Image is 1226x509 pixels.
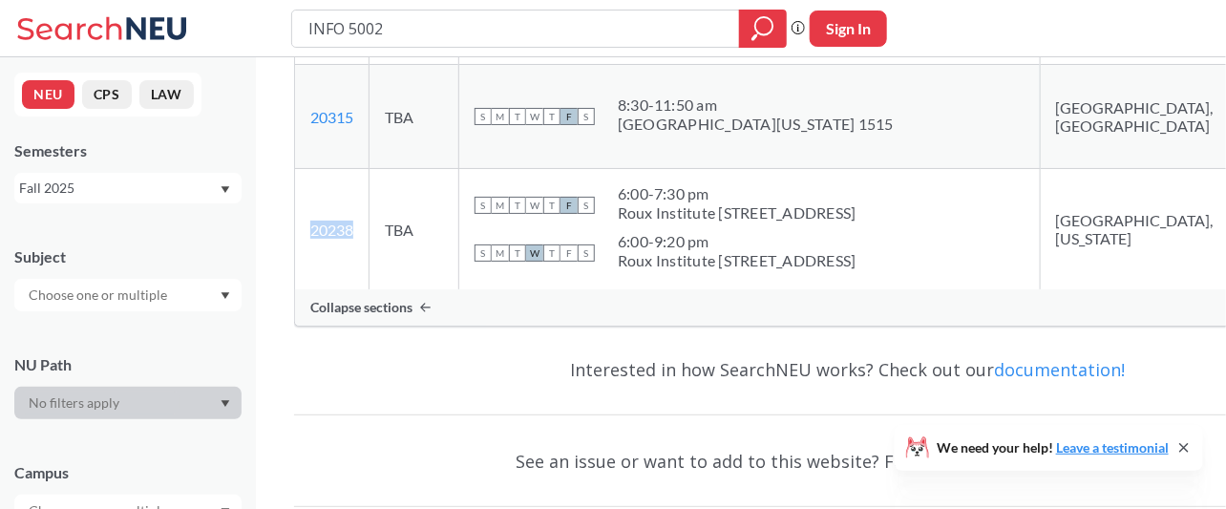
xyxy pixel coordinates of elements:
a: 20315 [310,108,353,126]
div: Dropdown arrow [14,387,242,419]
span: F [560,108,578,125]
span: M [492,108,509,125]
div: 8:30 - 11:50 am [618,95,894,115]
div: Semesters [14,140,242,161]
button: NEU [22,80,74,109]
span: T [509,244,526,262]
button: LAW [139,80,194,109]
span: S [578,244,595,262]
button: CPS [82,80,132,109]
a: 20238 [310,221,353,239]
span: W [526,244,543,262]
span: W [526,108,543,125]
div: Dropdown arrow [14,279,242,311]
div: Subject [14,246,242,267]
div: 6:00 - 9:20 pm [618,232,856,251]
span: F [560,244,578,262]
span: S [475,108,492,125]
div: Roux Institute [STREET_ADDRESS] [618,251,856,270]
svg: Dropdown arrow [221,292,230,300]
span: S [578,108,595,125]
a: Leave a testimonial [1056,439,1169,456]
span: T [543,108,560,125]
button: Sign In [810,11,887,47]
span: F [560,197,578,214]
div: magnifying glass [739,10,787,48]
span: M [492,244,509,262]
td: TBA [370,65,459,169]
span: S [475,244,492,262]
svg: Dropdown arrow [221,186,230,194]
div: Fall 2025 [19,178,219,199]
div: NU Path [14,354,242,375]
span: S [475,197,492,214]
span: T [543,197,560,214]
a: documentation! [994,358,1125,381]
span: T [509,197,526,214]
div: [GEOGRAPHIC_DATA][US_STATE] 1515 [618,115,894,134]
div: Fall 2025Dropdown arrow [14,173,242,203]
span: We need your help! [937,441,1169,455]
svg: Dropdown arrow [221,400,230,408]
div: Campus [14,462,242,483]
input: Choose one or multiple [19,284,180,307]
input: Class, professor, course number, "phrase" [306,12,726,45]
span: Collapse sections [310,299,412,316]
td: TBA [370,169,459,290]
svg: magnifying glass [751,15,774,42]
span: W [526,197,543,214]
span: T [509,108,526,125]
div: Roux Institute [STREET_ADDRESS] [618,203,856,223]
span: S [578,197,595,214]
div: 6:00 - 7:30 pm [618,184,856,203]
span: M [492,197,509,214]
span: T [543,244,560,262]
